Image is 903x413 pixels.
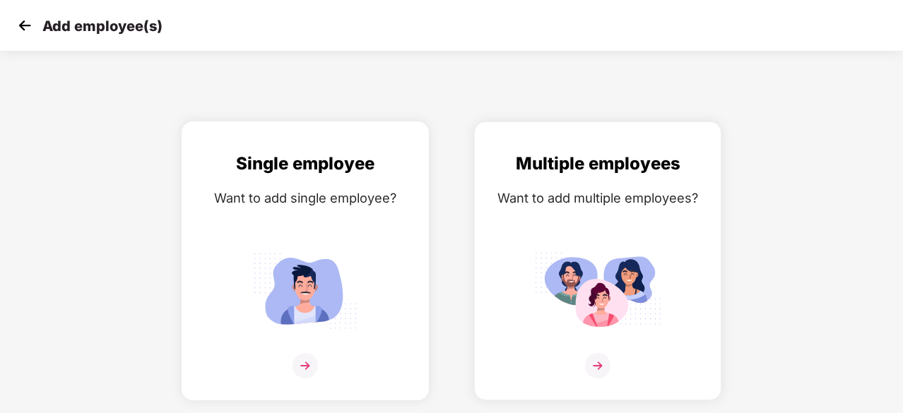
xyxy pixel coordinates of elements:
[489,150,707,177] div: Multiple employees
[14,15,35,36] img: svg+xml;base64,PHN2ZyB4bWxucz0iaHR0cDovL3d3dy53My5vcmcvMjAwMC9zdmciIHdpZHRoPSIzMCIgaGVpZ2h0PSIzMC...
[242,246,369,335] img: svg+xml;base64,PHN2ZyB4bWxucz0iaHR0cDovL3d3dy53My5vcmcvMjAwMC9zdmciIGlkPSJTaW5nbGVfZW1wbG95ZWUiIH...
[196,188,414,208] div: Want to add single employee?
[585,353,610,378] img: svg+xml;base64,PHN2ZyB4bWxucz0iaHR0cDovL3d3dy53My5vcmcvMjAwMC9zdmciIHdpZHRoPSIzNiIgaGVpZ2h0PSIzNi...
[489,188,707,208] div: Want to add multiple employees?
[293,353,318,378] img: svg+xml;base64,PHN2ZyB4bWxucz0iaHR0cDovL3d3dy53My5vcmcvMjAwMC9zdmciIHdpZHRoPSIzNiIgaGVpZ2h0PSIzNi...
[534,246,661,335] img: svg+xml;base64,PHN2ZyB4bWxucz0iaHR0cDovL3d3dy53My5vcmcvMjAwMC9zdmciIGlkPSJNdWx0aXBsZV9lbXBsb3llZS...
[196,150,414,177] div: Single employee
[42,18,163,35] p: Add employee(s)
